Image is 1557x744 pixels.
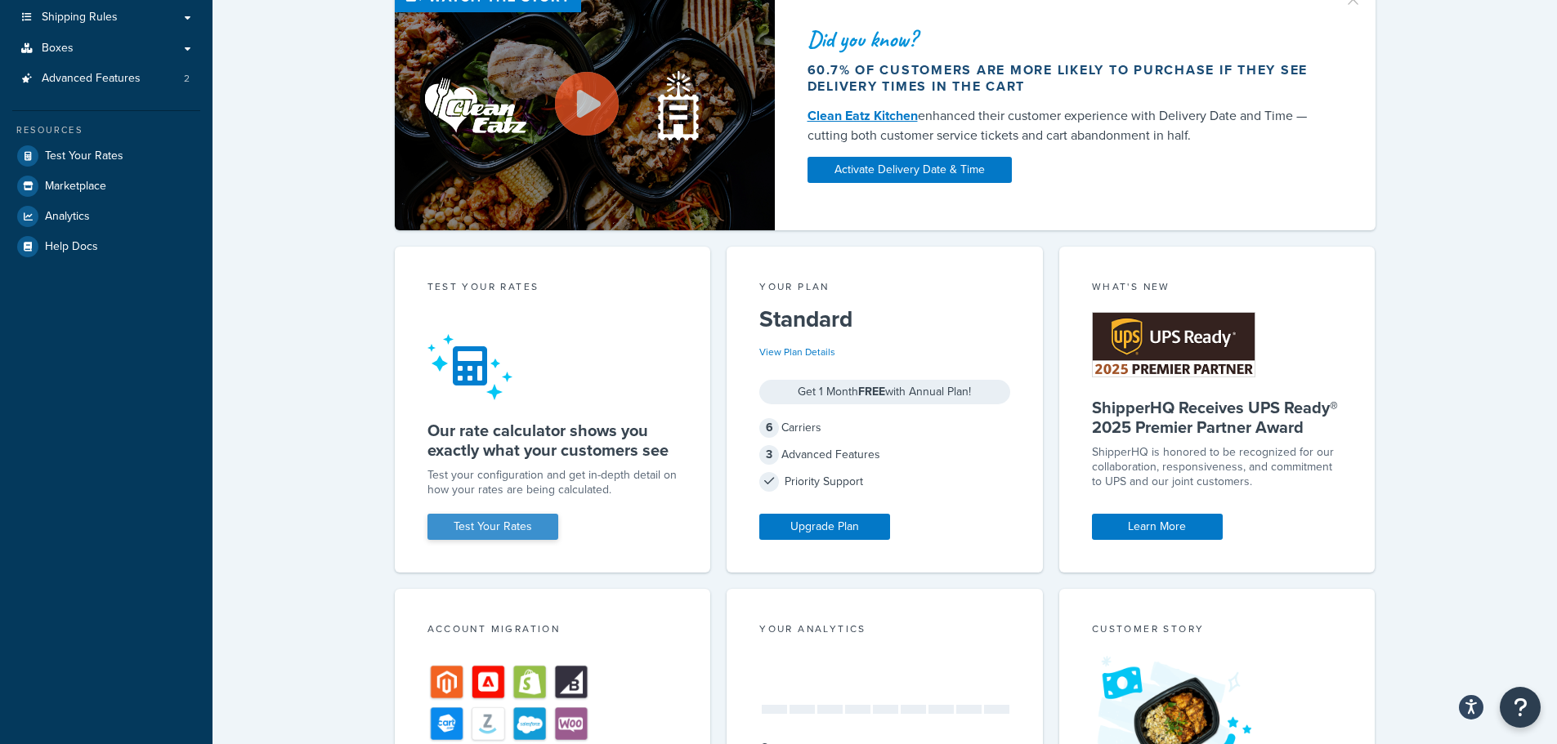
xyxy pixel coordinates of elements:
h5: ShipperHQ Receives UPS Ready® 2025 Premier Partner Award [1092,398,1343,437]
a: Activate Delivery Date & Time [808,157,1012,183]
strong: FREE [858,383,885,400]
span: Analytics [45,210,90,224]
div: Get 1 Month with Annual Plan! [759,380,1010,404]
a: View Plan Details [759,345,835,359]
span: Test Your Rates [45,149,123,163]
a: Clean Eatz Kitchen [808,106,918,125]
div: Advanced Features [759,443,1010,466]
button: Open Resource Center [1500,687,1541,728]
h5: Standard [759,306,1010,332]
h5: Our rate calculator shows you exactly what your customers see [427,421,678,460]
span: Shipping Rules [42,11,118,25]
a: Advanced Features2 [12,64,200,94]
a: Boxes [12,33,200,64]
a: Help Docs [12,232,200,261]
span: Marketplace [45,180,106,194]
div: Resources [12,123,200,137]
div: Customer Story [1092,621,1343,640]
a: Analytics [12,202,200,231]
div: Did you know? [808,28,1324,51]
div: Account Migration [427,621,678,640]
div: Your Plan [759,279,1010,298]
span: 2 [184,72,190,86]
span: 6 [759,418,779,438]
div: 60.7% of customers are more likely to purchase if they see delivery times in the cart [808,62,1324,95]
div: Carriers [759,417,1010,439]
span: Help Docs [45,240,98,254]
div: enhanced their customer experience with Delivery Date and Time — cutting both customer service ti... [808,106,1324,145]
div: Test your configuration and get in-depth detail on how your rates are being calculated. [427,468,678,497]
div: What's New [1092,279,1343,298]
span: Boxes [42,42,74,56]
a: Upgrade Plan [759,514,890,540]
div: Priority Support [759,470,1010,493]
div: Test your rates [427,279,678,298]
a: Test Your Rates [427,514,558,540]
a: Test Your Rates [12,141,200,171]
p: ShipperHQ is honored to be recognized for our collaboration, responsiveness, and commitment to UP... [1092,445,1343,489]
span: Advanced Features [42,72,141,86]
a: Marketplace [12,172,200,201]
a: Shipping Rules [12,2,200,33]
a: Learn More [1092,514,1223,540]
span: 3 [759,445,779,465]
li: Advanced Features [12,64,200,94]
div: Your Analytics [759,621,1010,640]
